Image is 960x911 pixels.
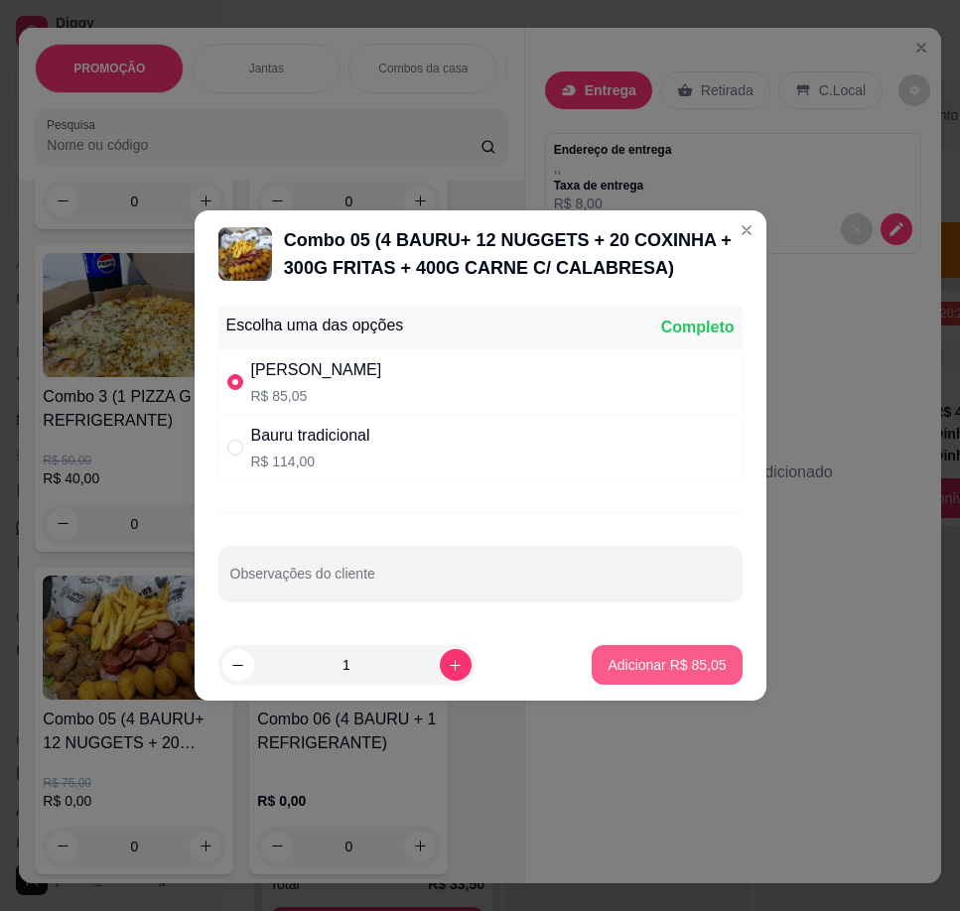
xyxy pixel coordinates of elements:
[251,358,382,382] div: [PERSON_NAME]
[251,386,382,406] p: R$ 85,05
[284,226,743,282] div: Combo 05 (4 BAURU+ 12 NUGGETS + 20 COXINHA + 300G FRITAS + 400G CARNE C/ CALABRESA)
[230,572,731,591] input: Observações do cliente
[592,645,742,685] button: Adicionar R$ 85,05
[251,424,370,448] div: Bauru tradicional
[226,314,404,337] div: Escolha uma das opções
[731,214,762,246] button: Close
[608,655,726,675] p: Adicionar R$ 85,05
[251,452,370,471] p: R$ 114,00
[222,649,254,681] button: decrease-product-quantity
[440,649,472,681] button: increase-product-quantity
[218,227,272,281] img: product-image
[661,316,735,339] div: Completo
